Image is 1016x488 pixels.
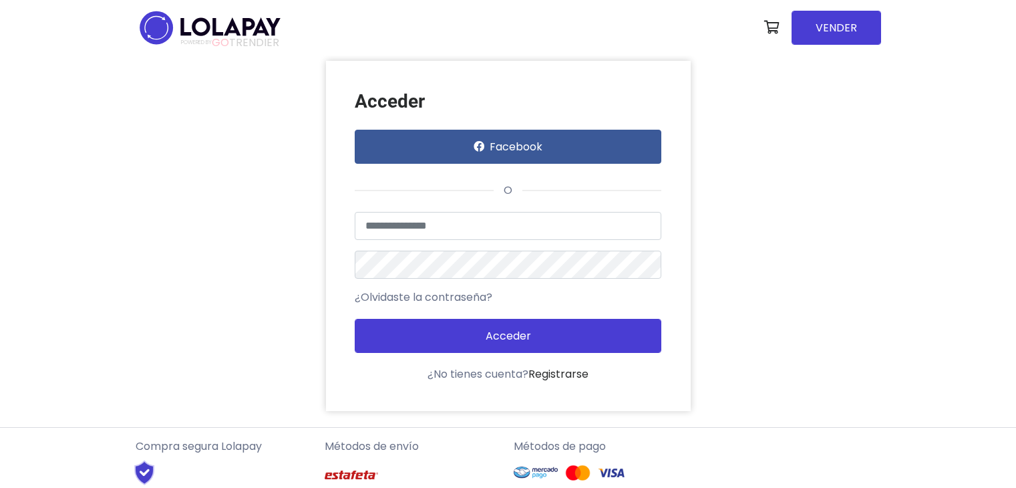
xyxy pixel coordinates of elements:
img: Mercado Pago Logo [514,460,558,485]
a: ¿Olvidaste la contraseña? [355,289,492,306]
img: Mastercard Logo [564,465,591,481]
img: logo [136,7,285,49]
img: Visa Logo [598,465,625,481]
p: Métodos de pago [514,439,692,455]
div: ¿No tienes cuenta? [355,366,661,382]
p: Métodos de envío [325,439,503,455]
button: Facebook [355,130,661,164]
span: TRENDIER [181,37,279,49]
span: GO [212,35,229,50]
h3: Acceder [355,90,661,113]
a: Registrarse [528,366,588,382]
a: VENDER [792,11,881,45]
span: POWERED BY [181,39,212,46]
button: Acceder [355,319,661,353]
img: Shield Logo [122,460,167,485]
span: o [494,182,522,198]
p: Compra segura Lolapay [136,439,314,455]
